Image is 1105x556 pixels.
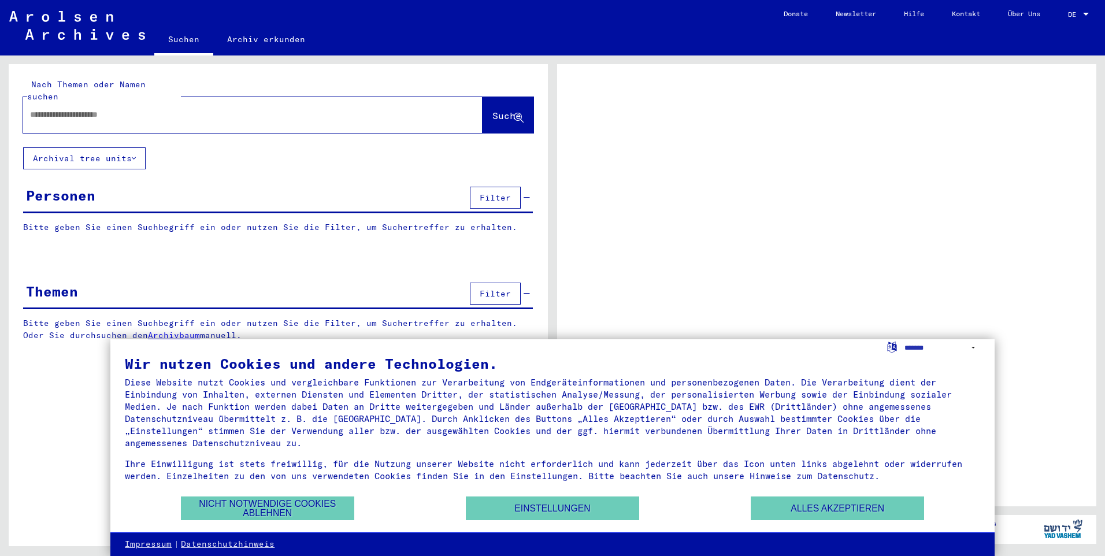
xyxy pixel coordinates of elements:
button: Einstellungen [466,496,639,520]
span: Filter [480,288,511,299]
div: Themen [26,281,78,302]
p: Bitte geben Sie einen Suchbegriff ein oder nutzen Sie die Filter, um Suchertreffer zu erhalten. [23,221,533,233]
button: Nicht notwendige Cookies ablehnen [181,496,354,520]
a: Archivbaum [148,330,200,340]
p: Bitte geben Sie einen Suchbegriff ein oder nutzen Sie die Filter, um Suchertreffer zu erhalten. O... [23,317,533,342]
span: Suche [492,110,521,121]
span: Filter [480,192,511,203]
button: Filter [470,187,521,209]
button: Suche [483,97,533,133]
mat-label: Nach Themen oder Namen suchen [27,79,146,102]
a: Impressum [125,539,172,550]
div: Diese Website nutzt Cookies und vergleichbare Funktionen zur Verarbeitung von Endgeräteinformatio... [125,376,980,449]
img: yv_logo.png [1041,514,1085,543]
div: Personen [26,185,95,206]
label: Sprache auswählen [886,341,898,352]
a: Suchen [154,25,213,55]
img: Arolsen_neg.svg [9,11,145,40]
span: DE [1068,10,1081,18]
div: Ihre Einwilligung ist stets freiwillig, für die Nutzung unserer Website nicht erforderlich und ka... [125,458,980,482]
a: Datenschutzhinweis [181,539,275,550]
button: Filter [470,283,521,305]
div: Wir nutzen Cookies und andere Technologien. [125,357,980,370]
a: Archiv erkunden [213,25,319,53]
select: Sprache auswählen [904,339,980,356]
button: Alles akzeptieren [751,496,924,520]
button: Archival tree units [23,147,146,169]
